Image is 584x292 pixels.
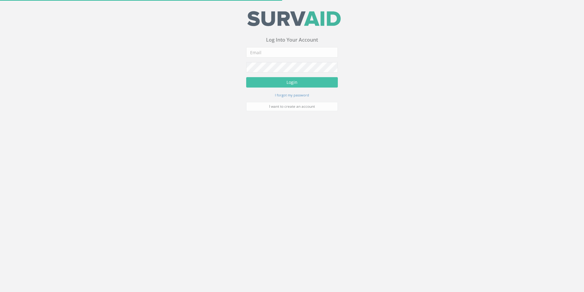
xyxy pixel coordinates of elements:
[246,103,338,112] a: I want to create an account
[246,48,338,59] input: Email
[246,78,338,89] button: Login
[275,94,309,99] small: I forgot my password
[246,39,338,44] h3: Log Into Your Account
[275,93,309,99] a: I forgot my password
